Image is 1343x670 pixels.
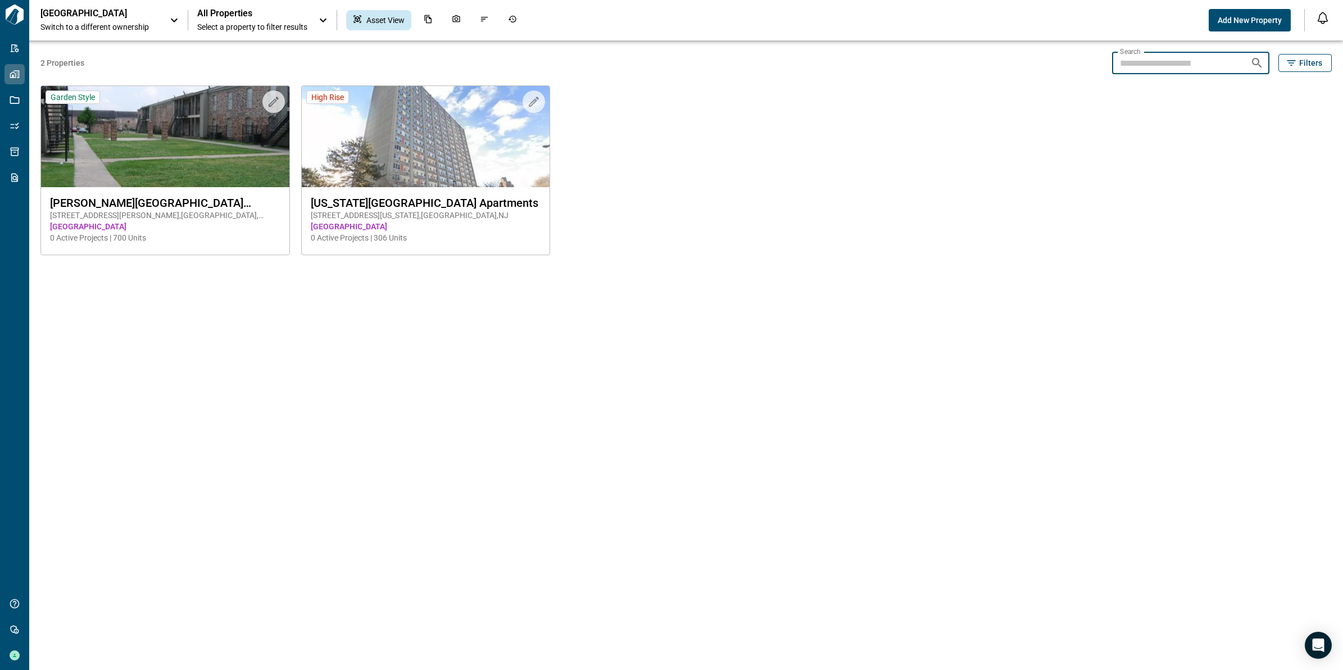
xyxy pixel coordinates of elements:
[501,10,524,30] div: Job History
[40,8,142,19] p: [GEOGRAPHIC_DATA]
[40,21,158,33] span: Switch to a different ownership
[311,210,541,221] span: [STREET_ADDRESS][US_STATE] , [GEOGRAPHIC_DATA] , NJ
[1314,9,1332,27] button: Open notification feed
[346,10,411,30] div: Asset View
[1299,57,1322,69] span: Filters
[1278,54,1332,72] button: Filters
[50,196,280,210] span: [PERSON_NAME][GEOGRAPHIC_DATA] Apartments
[1218,15,1282,26] span: Add New Property
[40,57,1108,69] span: 2 Properties
[1120,47,1141,56] label: Search
[473,10,496,30] div: Issues & Info
[50,221,280,232] span: [GEOGRAPHIC_DATA]
[1246,52,1268,74] button: Search properties
[311,196,541,210] span: [US_STATE][GEOGRAPHIC_DATA] Apartments
[445,10,468,30] div: Photos
[197,21,307,33] span: Select a property to filter results
[51,92,95,102] span: Garden Style
[366,15,405,26] span: Asset View
[1209,9,1291,31] button: Add New Property
[1305,632,1332,659] div: Open Intercom Messenger
[50,210,280,221] span: [STREET_ADDRESS][PERSON_NAME] , [GEOGRAPHIC_DATA] , [GEOGRAPHIC_DATA]
[50,232,280,243] span: 0 Active Projects | 700 Units
[311,92,344,102] span: High Rise
[302,86,550,187] img: property-asset
[311,232,541,243] span: 0 Active Projects | 306 Units
[311,221,541,232] span: [GEOGRAPHIC_DATA]
[417,10,439,30] div: Documents
[197,8,307,19] span: All Properties
[41,86,289,187] img: property-asset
